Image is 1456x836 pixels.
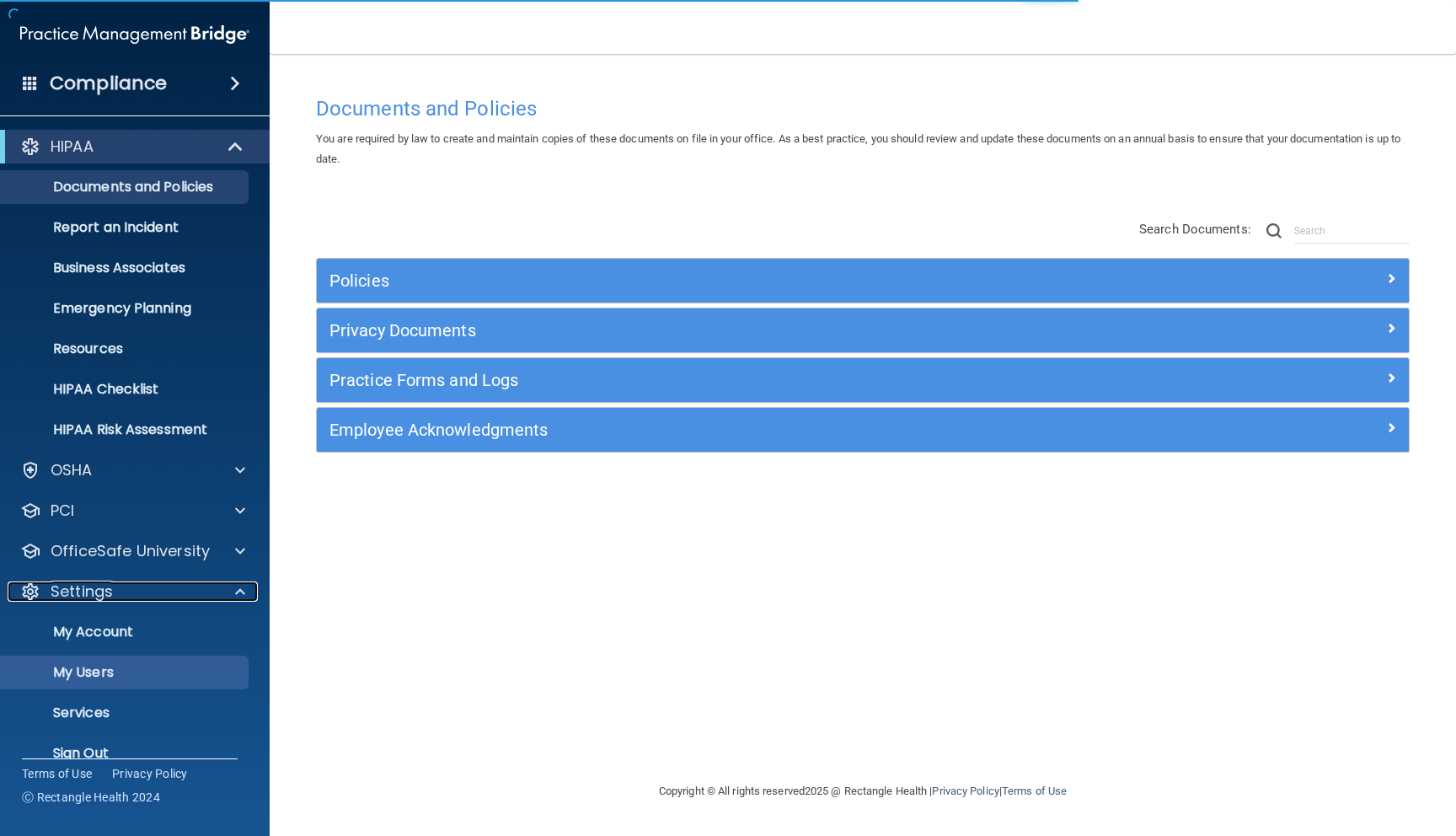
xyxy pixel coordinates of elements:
[555,764,1170,818] div: Copyright © All rights reserved 2025 @ Rectangle Health | |
[20,581,245,602] a: Settings
[932,785,998,797] a: Privacy Policy
[11,745,241,762] p: Sign Out
[51,460,93,480] p: OSHA
[329,367,1396,394] a: Practice Forms and Logs
[11,664,241,681] p: My Users
[51,581,113,602] p: Settings
[50,72,167,95] h4: Compliance
[329,317,1396,344] a: Privacy Documents
[329,421,1123,439] h5: Employee Acknowledgments
[51,137,94,157] p: HIPAA
[316,132,1400,165] span: You are required by law to create and maintain copies of these documents on file in your office. ...
[11,260,241,276] p: Business Associates
[11,340,241,357] p: Resources
[329,267,1396,294] a: Policies
[51,541,210,561] p: OfficeSafe University
[20,18,249,51] img: PMB logo
[20,460,245,480] a: OSHA
[20,137,244,157] a: HIPAA
[11,381,241,398] p: HIPAA Checklist
[1139,222,1251,237] span: Search Documents:
[1266,223,1282,238] img: ic-search.3b580494.png
[11,421,241,438] p: HIPAA Risk Assessment
[22,789,160,806] span: Ⓒ Rectangle Health 2024
[11,219,241,236] p: Report an Incident
[329,271,1123,290] h5: Policies
[11,300,241,317] p: Emergency Planning
[11,705,241,721] p: Services
[329,371,1123,389] h5: Practice Forms and Logs
[11,179,241,196] p: Documents and Policies
[316,98,1410,120] h4: Documents and Policies
[329,321,1123,340] h5: Privacy Documents
[20,541,245,561] a: OfficeSafe University
[51,501,74,521] p: PCI
[1294,218,1410,244] input: Search
[1002,785,1067,797] a: Terms of Use
[112,765,188,782] a: Privacy Policy
[11,624,241,640] p: My Account
[20,501,245,521] a: PCI
[22,765,92,782] a: Terms of Use
[329,416,1396,443] a: Employee Acknowledgments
